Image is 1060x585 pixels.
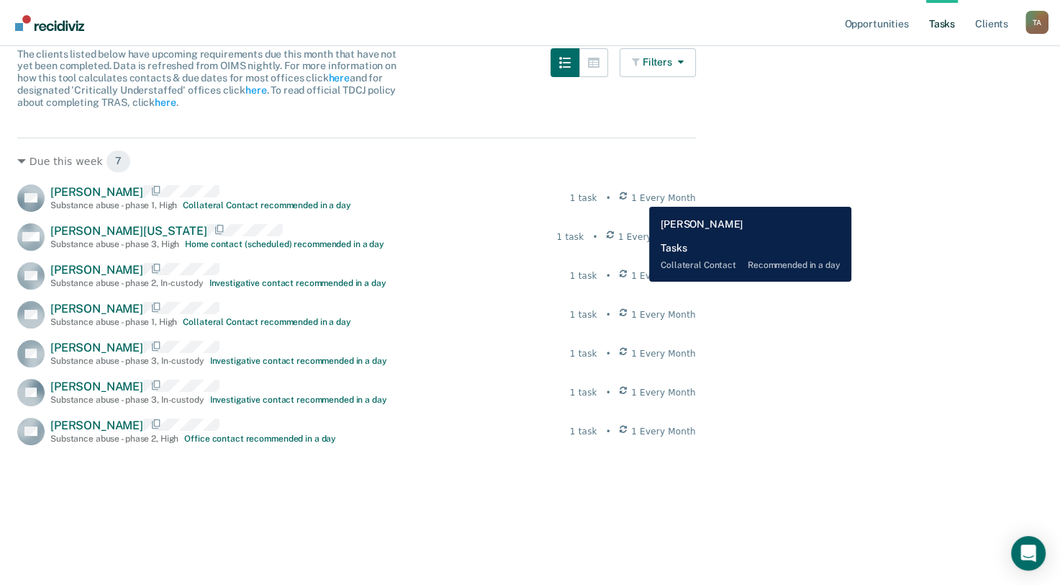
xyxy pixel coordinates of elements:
[1011,536,1046,571] div: Open Intercom Messenger
[50,341,143,354] span: [PERSON_NAME]
[50,185,143,199] span: [PERSON_NAME]
[17,150,696,173] div: Due this week 7
[50,302,143,316] span: [PERSON_NAME]
[631,192,696,205] span: 1 Every Month
[606,425,611,438] div: •
[592,231,597,244] div: •
[50,278,204,288] div: Substance abuse - phase 2 , In-custody
[50,380,143,393] span: [PERSON_NAME]
[15,15,84,31] img: Recidiviz
[50,239,179,249] div: Substance abuse - phase 3 , High
[570,386,597,399] div: 1 task
[606,386,611,399] div: •
[606,308,611,321] div: •
[183,317,350,327] div: Collateral Contact recommended in a day
[50,200,177,210] div: Substance abuse - phase 1 , High
[570,425,597,438] div: 1 task
[185,239,384,249] div: Home contact (scheduled) recommended in a day
[1025,11,1048,34] div: T A
[606,269,611,282] div: •
[1025,11,1048,34] button: Profile dropdown button
[183,200,350,210] div: Collateral Contact recommended in a day
[570,192,597,205] div: 1 task
[606,347,611,360] div: •
[556,231,584,244] div: 1 task
[570,269,597,282] div: 1 task
[631,308,696,321] span: 1 Every Month
[155,97,176,108] a: here
[618,231,696,244] span: 1 Every 2 Months
[570,308,597,321] div: 1 task
[210,356,387,366] div: Investigative contact recommended in a day
[606,192,611,205] div: •
[50,317,177,327] div: Substance abuse - phase 1 , High
[631,347,696,360] span: 1 Every Month
[631,386,696,399] span: 1 Every Month
[631,269,696,282] span: 1 Every Month
[184,434,336,444] div: Office contact recommended in a day
[245,84,266,96] a: here
[50,434,178,444] div: Substance abuse - phase 2 , High
[50,263,143,277] span: [PERSON_NAME]
[328,72,349,84] a: here
[209,278,386,288] div: Investigative contact recommended in a day
[17,48,397,108] span: The clients listed below have upcoming requirements due this month that have not yet been complet...
[106,150,131,173] span: 7
[570,347,597,360] div: 1 task
[620,48,696,77] button: Filters
[631,425,696,438] span: 1 Every Month
[210,395,387,405] div: Investigative contact recommended in a day
[50,395,204,405] div: Substance abuse - phase 3 , In-custody
[50,224,207,238] span: [PERSON_NAME][US_STATE]
[50,356,204,366] div: Substance abuse - phase 3 , In-custody
[50,419,143,432] span: [PERSON_NAME]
